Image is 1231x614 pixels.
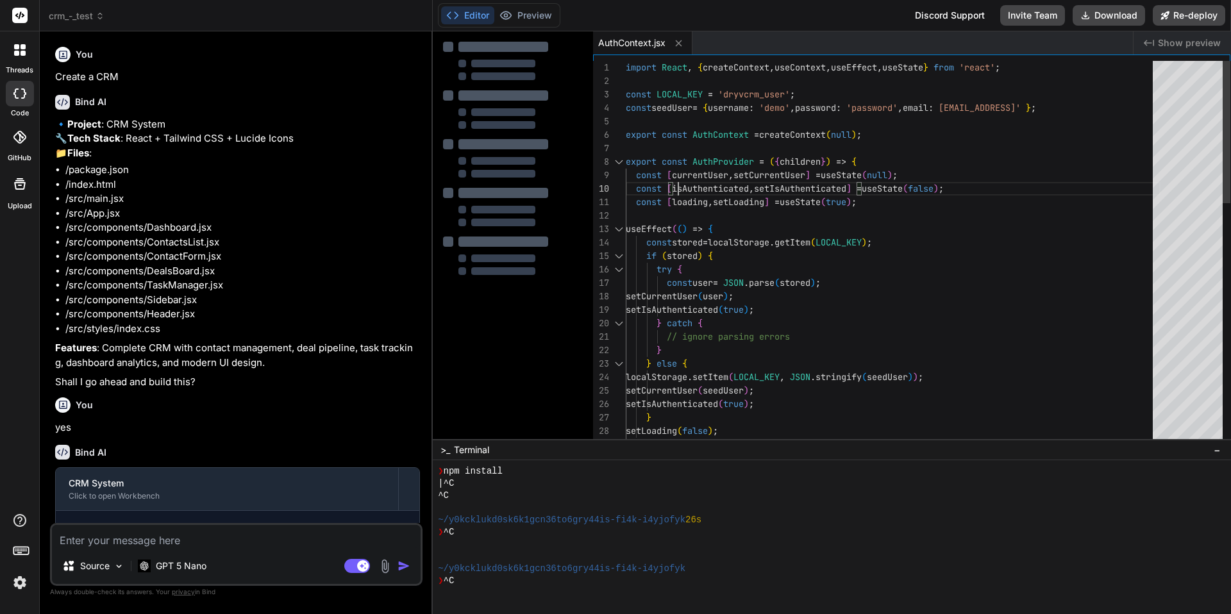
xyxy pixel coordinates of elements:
[723,277,744,288] span: JSON
[708,425,713,436] span: )
[667,196,672,208] span: [
[593,303,609,317] div: 19
[657,344,662,356] span: }
[593,101,609,115] div: 4
[728,290,733,302] span: ;
[703,62,769,73] span: createContext
[703,236,708,248] span: =
[764,196,769,208] span: ]
[646,250,657,261] span: if
[593,142,609,155] div: 7
[55,420,420,435] p: yes
[593,370,609,384] div: 24
[692,102,698,113] span: =
[65,264,420,279] li: /src/components/DealsBoard.jsx
[698,250,703,261] span: )
[662,250,667,261] span: (
[687,62,692,73] span: ,
[995,62,1000,73] span: ;
[65,249,420,264] li: /src/components/ContactForm.jsx
[728,169,733,181] span: ,
[723,290,728,302] span: )
[626,290,698,302] span: setCurrentUser
[810,371,816,383] span: .
[626,371,687,383] span: localStorage
[646,411,651,423] span: }
[641,438,646,450] span: ,
[65,322,420,336] li: /src/styles/index.css
[698,62,703,73] span: {
[610,317,627,330] div: Click to collapse the range.
[593,182,609,195] div: 10
[454,444,489,456] span: Terminal
[851,156,857,167] span: {
[672,183,749,194] span: isAuthenticated
[1153,5,1225,26] button: Re-deploy
[882,62,923,73] span: useState
[1214,444,1221,456] span: −
[733,169,805,181] span: setCurrentUser
[749,183,754,194] span: ,
[1211,440,1223,460] button: −
[867,236,872,248] span: ;
[65,220,420,235] li: /src/components/Dashboard.jsx
[438,526,443,538] span: ❯
[769,236,775,248] span: .
[667,183,672,194] span: [
[626,156,657,167] span: export
[8,153,31,163] label: GitHub
[846,196,851,208] span: )
[939,183,944,194] span: ;
[80,560,110,572] p: Source
[821,169,862,181] span: useState
[846,102,898,113] span: 'password'
[723,304,744,315] span: true
[593,209,609,222] div: 12
[667,331,790,342] span: // ignore parsing errors
[923,62,928,73] span: }
[718,398,723,410] span: (
[444,465,503,477] span: npm install
[846,183,851,194] span: ]
[636,438,641,450] span: }
[708,223,713,235] span: {
[651,102,692,113] span: seedUser
[780,156,821,167] span: children
[438,477,454,490] span: |^C
[651,438,657,450] span: [
[593,195,609,209] div: 11
[593,128,609,142] div: 6
[749,277,775,288] span: parse
[775,236,810,248] span: getItem
[593,290,609,303] div: 18
[908,371,913,383] span: )
[113,561,124,572] img: Pick Models
[836,156,846,167] span: =>
[65,307,420,322] li: /src/components/Header.jsx
[908,183,934,194] span: false
[826,62,831,73] span: ,
[682,223,687,235] span: )
[816,277,821,288] span: ;
[65,235,420,250] li: /src/components/ContactsList.jsx
[851,196,857,208] span: ;
[698,385,703,396] span: (
[744,304,749,315] span: )
[780,196,821,208] span: useState
[698,317,703,329] span: {
[667,277,692,288] span: const
[775,277,780,288] span: (
[692,223,703,235] span: =>
[836,102,841,113] span: :
[65,192,420,206] li: /src/main.jsx
[826,129,831,140] span: (
[892,169,898,181] span: ;
[708,196,713,208] span: ,
[657,263,672,275] span: try
[718,88,790,100] span: 'dryvcrm_user'
[438,575,443,587] span: ❯
[593,344,609,357] div: 22
[857,183,862,194] span: =
[713,277,718,288] span: =
[667,317,692,329] span: catch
